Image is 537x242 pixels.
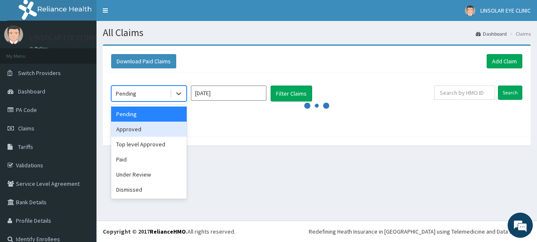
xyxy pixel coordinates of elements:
[498,86,522,100] input: Search
[191,86,266,101] input: Select Month and Year
[18,143,33,151] span: Tariffs
[476,30,507,37] a: Dashboard
[29,46,50,52] a: Online
[96,221,537,242] footer: All rights reserved.
[271,86,312,101] button: Filter Claims
[4,156,160,186] textarea: Type your message and hit 'Enter'
[18,125,34,132] span: Claims
[44,47,141,58] div: Chat with us now
[103,228,188,235] strong: Copyright © 2017 .
[508,30,531,37] li: Claims
[465,5,475,16] img: User Image
[111,107,187,122] div: Pending
[16,42,34,63] img: d_794563401_company_1708531726252_794563401
[138,4,158,24] div: Minimize live chat window
[18,69,61,77] span: Switch Providers
[49,69,116,154] span: We're online!
[111,182,187,197] div: Dismissed
[18,88,45,95] span: Dashboard
[111,137,187,152] div: Top level Approved
[309,227,531,236] div: Redefining Heath Insurance in [GEOGRAPHIC_DATA] using Telemedicine and Data Science!
[111,167,187,182] div: Under Review
[434,86,495,100] input: Search by HMO ID
[480,7,531,14] span: LINSOLAR EYE CLINIC
[103,27,531,38] h1: All Claims
[150,228,186,235] a: RelianceHMO
[111,54,176,68] button: Download Paid Claims
[304,93,329,118] svg: audio-loading
[111,152,187,167] div: Paid
[487,54,522,68] a: Add Claim
[111,122,187,137] div: Approved
[4,25,23,44] img: User Image
[29,34,98,42] p: LINSOLAR EYE CLINIC
[116,89,136,98] div: Pending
